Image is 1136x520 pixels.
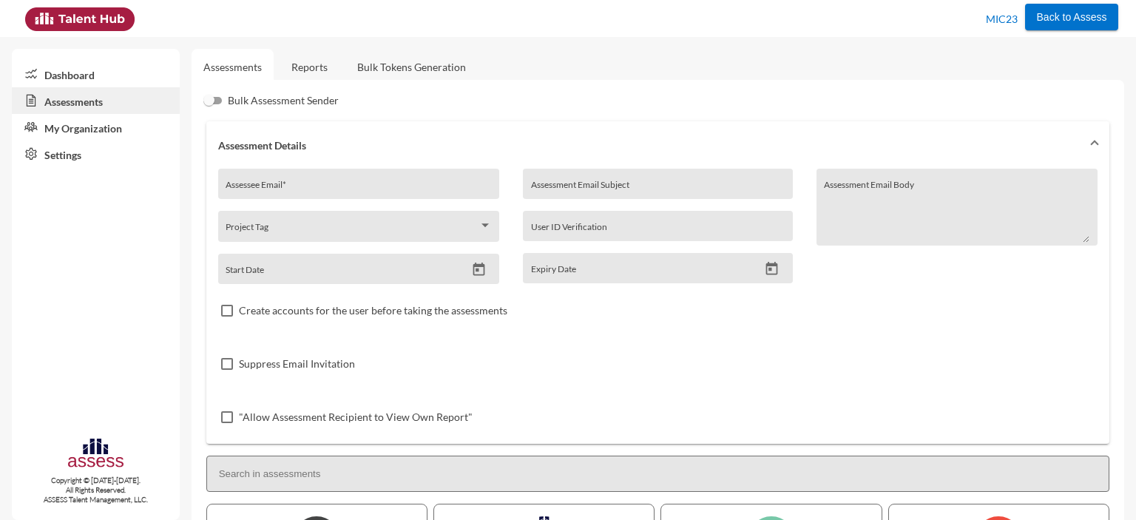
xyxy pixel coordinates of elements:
[206,121,1109,169] mat-expansion-panel-header: Assessment Details
[239,355,355,373] span: Suppress Email Invitation
[345,49,478,85] a: Bulk Tokens Generation
[228,92,339,109] span: Bulk Assessment Sender
[12,61,180,87] a: Dashboard
[1025,4,1119,30] button: Back to Assess
[986,7,1018,31] p: MIC23
[1037,11,1107,23] span: Back to Assess
[206,456,1109,492] input: Search in assessments
[206,169,1109,444] div: Assessment Details
[218,139,1080,152] mat-panel-title: Assessment Details
[12,114,180,141] a: My Organization
[466,262,492,277] button: Open calendar
[239,302,507,320] span: Create accounts for the user before taking the assessments
[239,408,473,426] span: "Allow Assessment Recipient to View Own Report"
[759,261,785,277] button: Open calendar
[280,49,339,85] a: Reports
[1025,7,1119,24] a: Back to Assess
[67,436,125,473] img: assesscompany-logo.png
[12,476,180,504] p: Copyright © [DATE]-[DATE]. All Rights Reserved. ASSESS Talent Management, LLC.
[12,141,180,167] a: Settings
[12,87,180,114] a: Assessments
[203,61,262,73] a: Assessments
